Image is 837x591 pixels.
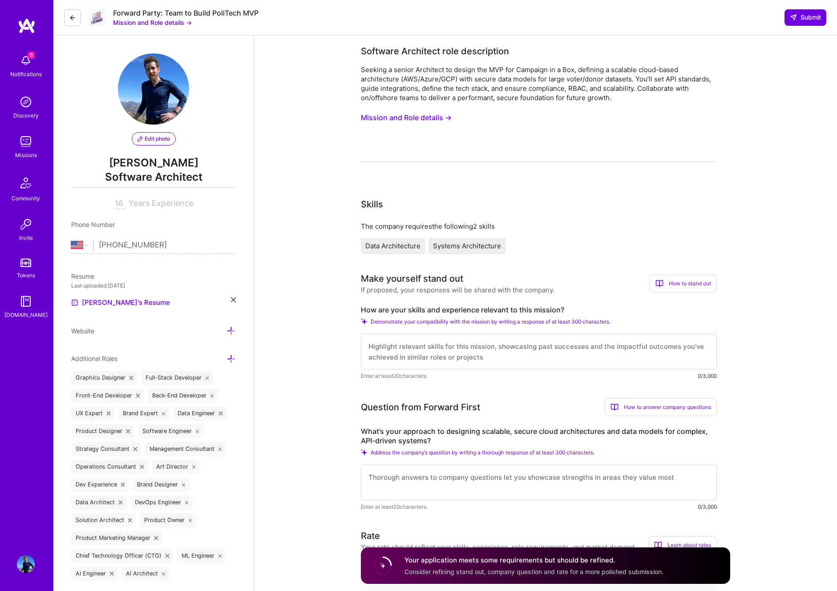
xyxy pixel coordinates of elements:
div: Missions [15,150,37,160]
button: Mission and Role details → [361,109,452,126]
img: tokens [20,259,31,267]
input: XX [114,198,125,209]
i: icon Close [210,394,214,397]
span: Address the company’s question by writing a thorough response of at least 300 characters. [371,449,594,456]
i: icon LeftArrowDark [69,14,76,21]
img: logo [18,18,36,34]
span: Systems Architecture [433,242,501,250]
div: Notifications [10,69,42,79]
i: icon BookOpen [611,403,619,411]
img: discovery [17,93,35,111]
i: icon Close [162,572,166,575]
div: Learn about rates [648,536,717,554]
span: [PERSON_NAME] [71,156,236,170]
div: Art Director [152,460,200,474]
div: Seeking a senior Architect to design the MVP for Campaign in a Box, defining a scalable cloud-bas... [361,65,717,102]
div: Brand Designer [133,478,190,492]
i: Check [361,449,367,455]
div: AI Engineer [71,567,118,581]
img: Invite [17,215,35,233]
span: Consider refining stand out, company question and rate for a more polished submission. [404,567,663,575]
div: How to stand out [650,275,717,292]
button: Edit photo [132,132,176,146]
div: Make yourself stand out [361,272,463,285]
div: Community [12,194,40,203]
i: icon Close [119,501,122,504]
img: Resume [71,299,78,306]
div: Solution Architect [71,513,136,527]
i: icon Close [218,447,222,451]
button: Mission and Role details → [113,18,192,27]
div: DevOps Engineer [130,495,193,510]
img: Community [15,172,36,194]
span: Years Experience [129,198,194,208]
span: Demonstrate your compatibility with the mission by writing a response of at least 300 characters. [371,318,611,325]
i: icon Close [231,297,236,302]
div: Tokens [17,271,35,280]
i: icon Close [136,394,140,397]
h4: Your application meets some requirements but should be refined. [404,555,663,565]
div: Chief Technology Officer (CTO) [71,549,174,563]
div: Back-End Developer [148,389,218,403]
i: icon SendLight [790,14,797,21]
div: Brand Expert [118,406,170,421]
i: icon Close [206,376,209,380]
i: Check [361,318,367,324]
div: ML Engineer [177,549,226,563]
div: Skills [361,198,383,211]
div: The company requires the following 2 skills [361,222,717,231]
div: Front-End Developer [71,389,144,403]
div: Product Designer [71,424,134,438]
i: icon BookOpen [654,541,662,549]
i: icon Close [133,447,137,451]
div: Software Engineer [138,424,204,438]
div: 0/3,000 [698,371,717,381]
i: icon Close [110,572,113,575]
label: What’s your approach to designing scalable, secure cloud architectures and data models for comple... [361,427,717,445]
span: 5 [28,52,35,59]
i: icon Close [218,554,222,558]
div: Dev Experience [71,478,129,492]
input: +1 (000) 000-0000 [99,232,236,258]
i: icon Close [219,412,222,415]
i: icon Close [189,518,192,522]
div: Operations Consultant [71,460,148,474]
div: Data Architect [71,495,127,510]
i: icon Close [196,429,199,433]
div: Graphics Designer [71,371,137,385]
div: Product Marketing Manager [71,531,162,545]
img: User Avatar [118,53,189,125]
img: bell [17,52,35,69]
i: icon PencilPurple [137,136,143,142]
i: icon Close [154,536,158,540]
span: Additional Roles [71,355,117,362]
div: Rate [361,529,380,542]
div: 0/3,000 [698,502,717,511]
div: UX Expert [71,406,115,421]
i: icon Close [192,465,196,469]
span: Edit photo [137,135,170,143]
div: Last uploaded: [DATE] [71,281,236,290]
span: Phone Number [71,221,115,228]
div: Forward Party: Team to Build PoliTech MVP [113,8,259,18]
i: icon Close [107,412,110,415]
img: teamwork [17,133,35,150]
div: If proposed, your responses will be shared with the company. [361,285,554,295]
img: Company Logo [88,9,106,26]
span: Resume [71,272,94,280]
i: icon BookOpen [655,279,663,287]
span: Submit [790,13,821,22]
span: Enter at least 20 characters. [361,502,428,511]
span: Enter at least 20 characters. [361,371,428,381]
div: Discovery [13,111,39,120]
div: Software Architect role description [361,45,509,58]
img: User Avatar [17,555,35,573]
i: icon Close [128,518,132,522]
div: Product Owner [140,513,197,527]
div: Full-Stack Developer [141,371,214,385]
div: Data Engineer [173,406,227,421]
img: guide book [17,292,35,310]
div: AI Architect [121,567,170,581]
i: icon Close [162,412,166,415]
i: icon Close [126,429,130,433]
